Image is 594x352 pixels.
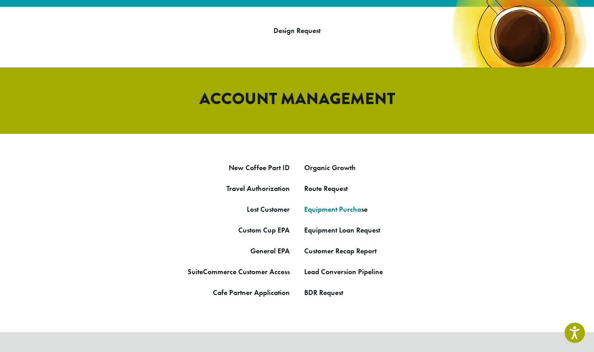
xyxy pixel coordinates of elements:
a: Equipment Loan Request [304,225,380,235]
a: Lead Conversion Pipeline [304,267,383,276]
a: SuiteCommerce Customer Access [188,267,290,276]
a: Customer Recap Report [304,246,377,256]
a: se [361,205,368,214]
a: Organic Growth [304,163,356,172]
a: Route Request [304,184,348,193]
a: General EPA [250,246,290,256]
a: Lost Customer [247,205,290,214]
a: Travel Authorization [226,184,290,193]
a: Design Request [273,26,321,35]
a: BDR Request [304,288,343,297]
a: Custom Cup EPA [238,225,290,235]
a: Equipment Purcha [304,205,361,214]
a: Cafe Partner Application [213,288,290,297]
a: New Coffee Part ID [229,163,290,172]
h2: ACCOUNT MANAGEMENT [39,89,555,109]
